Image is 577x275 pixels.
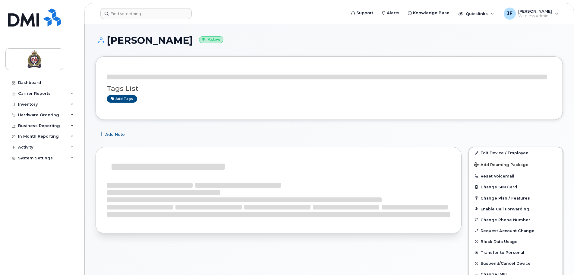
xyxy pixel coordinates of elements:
[469,181,563,192] button: Change SIM Card
[96,129,130,140] button: Add Note
[96,35,563,46] h1: [PERSON_NAME]
[469,247,563,258] button: Transfer to Personal
[469,171,563,181] button: Reset Voicemail
[469,214,563,225] button: Change Phone Number
[481,206,529,211] span: Enable Call Forwarding
[469,258,563,269] button: Suspend/Cancel Device
[469,158,563,171] button: Add Roaming Package
[107,85,552,92] h3: Tags List
[105,132,125,137] span: Add Note
[469,193,563,203] button: Change Plan / Features
[199,36,223,43] small: Active
[469,236,563,247] button: Block Data Usage
[474,162,528,168] span: Add Roaming Package
[469,225,563,236] button: Request Account Change
[481,261,531,266] span: Suspend/Cancel Device
[469,203,563,214] button: Enable Call Forwarding
[107,95,137,103] a: Add tags
[481,196,530,200] span: Change Plan / Features
[469,147,563,158] a: Edit Device / Employee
